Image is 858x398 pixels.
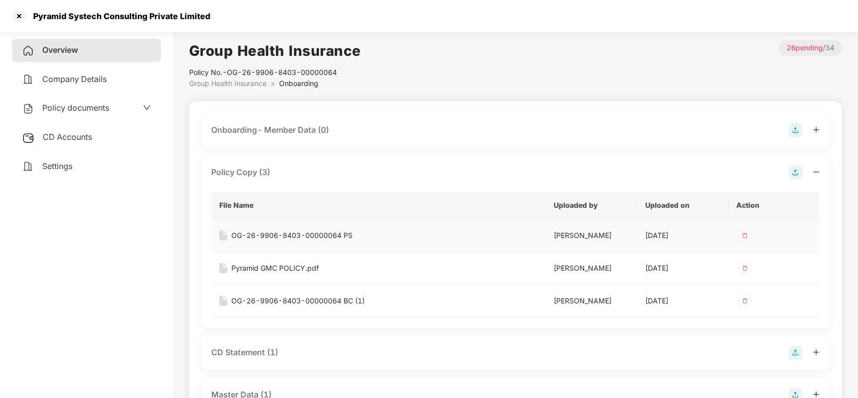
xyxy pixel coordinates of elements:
span: Overview [42,45,78,55]
span: plus [813,391,820,398]
div: Onboarding- Member Data (0) [211,124,329,136]
span: Settings [42,161,72,171]
img: svg+xml;base64,PHN2ZyB4bWxucz0iaHR0cDovL3d3dy53My5vcmcvMjAwMC9zdmciIHdpZHRoPSIxNiIgaGVpZ2h0PSIyMC... [219,263,227,273]
div: [PERSON_NAME] [554,263,630,274]
img: svg+xml;base64,PHN2ZyB4bWxucz0iaHR0cDovL3d3dy53My5vcmcvMjAwMC9zdmciIHdpZHRoPSIyOCIgaGVpZ2h0PSIyOC... [789,346,803,360]
img: svg+xml;base64,PHN2ZyB4bWxucz0iaHR0cDovL3d3dy53My5vcmcvMjAwMC9zdmciIHdpZHRoPSIzMiIgaGVpZ2h0PSIzMi... [737,227,753,244]
img: svg+xml;base64,PHN2ZyB4bWxucz0iaHR0cDovL3d3dy53My5vcmcvMjAwMC9zdmciIHdpZHRoPSIyNCIgaGVpZ2h0PSIyNC... [22,45,34,57]
img: svg+xml;base64,PHN2ZyB4bWxucz0iaHR0cDovL3d3dy53My5vcmcvMjAwMC9zdmciIHdpZHRoPSIxNiIgaGVpZ2h0PSIyMC... [219,296,227,306]
img: svg+xml;base64,PHN2ZyB4bWxucz0iaHR0cDovL3d3dy53My5vcmcvMjAwMC9zdmciIHdpZHRoPSIzMiIgaGVpZ2h0PSIzMi... [737,260,753,276]
span: CD Accounts [43,132,92,142]
img: svg+xml;base64,PHN2ZyB4bWxucz0iaHR0cDovL3d3dy53My5vcmcvMjAwMC9zdmciIHdpZHRoPSIyNCIgaGVpZ2h0PSIyNC... [22,161,34,173]
div: OG-26-9906-8403-00000064 BC (1) [231,295,365,306]
img: svg+xml;base64,PHN2ZyB4bWxucz0iaHR0cDovL3d3dy53My5vcmcvMjAwMC9zdmciIHdpZHRoPSIxNiIgaGVpZ2h0PSIyMC... [219,230,227,241]
span: > [271,79,275,88]
div: OG-26-9906-8403-00000064 PS [231,230,353,241]
img: svg+xml;base64,PHN2ZyB4bWxucz0iaHR0cDovL3d3dy53My5vcmcvMjAwMC9zdmciIHdpZHRoPSIyNCIgaGVpZ2h0PSIyNC... [22,73,34,86]
div: [DATE] [645,295,721,306]
div: [DATE] [645,230,721,241]
span: Group Health Insurance [189,79,267,88]
span: plus [813,349,820,356]
p: / 34 [779,40,842,56]
div: [DATE] [645,263,721,274]
span: down [143,104,151,112]
div: Pyramid GMC POLICY.pdf [231,263,319,274]
img: svg+xml;base64,PHN2ZyB4bWxucz0iaHR0cDovL3d3dy53My5vcmcvMjAwMC9zdmciIHdpZHRoPSIzMiIgaGVpZ2h0PSIzMi... [737,293,753,309]
span: plus [813,126,820,133]
div: CD Statement (1) [211,346,278,359]
th: File Name [211,192,546,219]
span: minus [813,169,820,176]
span: Company Details [42,74,107,84]
th: Uploaded by [546,192,638,219]
div: Policy No.- OG-26-9906-8403-00000064 [189,67,361,78]
th: Action [729,192,820,219]
div: Pyramid Systech Consulting Private Limited [27,11,210,21]
img: svg+xml;base64,PHN2ZyB4bWxucz0iaHR0cDovL3d3dy53My5vcmcvMjAwMC9zdmciIHdpZHRoPSIyOCIgaGVpZ2h0PSIyOC... [789,166,803,180]
th: Uploaded on [637,192,729,219]
span: Policy documents [42,103,109,113]
img: svg+xml;base64,PHN2ZyB4bWxucz0iaHR0cDovL3d3dy53My5vcmcvMjAwMC9zdmciIHdpZHRoPSIyOCIgaGVpZ2h0PSIyOC... [789,123,803,137]
img: svg+xml;base64,PHN2ZyB4bWxucz0iaHR0cDovL3d3dy53My5vcmcvMjAwMC9zdmciIHdpZHRoPSIyNCIgaGVpZ2h0PSIyNC... [22,103,34,115]
img: svg+xml;base64,PHN2ZyB3aWR0aD0iMjUiIGhlaWdodD0iMjQiIHZpZXdCb3g9IjAgMCAyNSAyNCIgZmlsbD0ibm9uZSIgeG... [22,132,35,144]
span: Onboarding [279,79,318,88]
div: [PERSON_NAME] [554,230,630,241]
div: [PERSON_NAME] [554,295,630,306]
div: Policy Copy (3) [211,166,270,179]
h1: Group Health Insurance [189,40,361,62]
span: 26 pending [787,43,823,52]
